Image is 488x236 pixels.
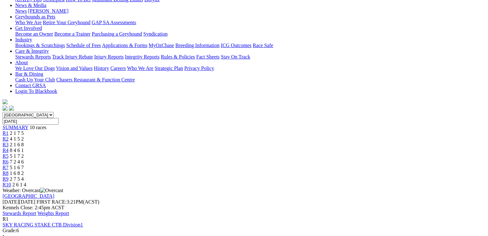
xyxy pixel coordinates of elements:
span: 5 1 6 7 [10,165,24,170]
a: Strategic Plan [155,66,183,71]
a: Vision and Values [56,66,92,71]
span: 1 6 8 2 [10,170,24,176]
span: Weather: Overcast [3,188,63,193]
a: Syndication [143,31,167,37]
a: Applications & Forms [102,43,147,48]
span: [DATE] [3,199,35,205]
div: 6 [3,228,481,233]
a: Get Involved [15,25,42,31]
a: [GEOGRAPHIC_DATA] [3,193,54,199]
a: Industry [15,37,32,42]
a: Fact Sheets [196,54,220,59]
a: SUMMARY [3,125,28,130]
a: Stay On Track [221,54,250,59]
img: Overcast [40,188,63,193]
span: 2 1 6 8 [10,142,24,147]
a: Stewards Reports [15,54,51,59]
a: Stewards Report [3,211,36,216]
a: Contact GRSA [15,83,46,88]
a: Become a Trainer [54,31,91,37]
a: History [94,66,109,71]
a: Breeding Information [175,43,220,48]
span: [DATE] [3,199,19,205]
a: R6 [3,159,9,164]
a: R9 [3,176,9,182]
a: R4 [3,148,9,153]
span: 7 2 4 6 [10,159,24,164]
div: Care & Integrity [15,54,481,60]
a: Race Safe [253,43,273,48]
span: 10 races [30,125,46,130]
a: Chasers Restaurant & Function Centre [56,77,135,82]
span: 5 1 7 2 [10,153,24,159]
span: 2 1 7 5 [10,130,24,136]
a: Cash Up Your Club [15,77,55,82]
span: 2 6 1 4 [12,182,26,187]
a: Careers [110,66,126,71]
div: Kennels Close: 2:45pm ACST [3,205,481,211]
a: Greyhounds as Pets [15,14,55,19]
a: Become an Owner [15,31,53,37]
a: R2 [3,136,9,142]
span: FIRST RACE: [37,199,66,205]
a: Bar & Dining [15,71,43,77]
a: Who We Are [15,20,42,25]
a: R5 [3,153,9,159]
a: News & Media [15,3,46,8]
input: Select date [3,118,59,125]
img: twitter.svg [9,106,14,111]
a: Track Injury Rebate [52,54,93,59]
img: logo-grsa-white.png [3,99,8,104]
span: 3:21PM(ACST) [37,199,99,205]
a: Integrity Reports [125,54,159,59]
a: Weights Report [37,211,69,216]
a: R8 [3,170,9,176]
a: Purchasing a Greyhound [92,31,142,37]
a: GAP SA Assessments [92,20,136,25]
a: MyOzChase [149,43,174,48]
a: Retire Your Greyhound [43,20,91,25]
span: 2 7 5 4 [10,176,24,182]
div: Bar & Dining [15,77,481,83]
span: R1 [3,216,9,222]
div: Get Involved [15,31,481,37]
a: R7 [3,165,9,170]
div: News & Media [15,8,481,14]
div: Industry [15,43,481,48]
span: 8 4 6 1 [10,148,24,153]
span: Grade: [3,228,17,233]
a: Schedule of Fees [66,43,101,48]
a: ICG Outcomes [221,43,251,48]
a: Login To Blackbook [15,88,57,94]
a: R3 [3,142,9,147]
a: Injury Reports [94,54,124,59]
a: News [15,8,27,14]
a: [PERSON_NAME] [28,8,68,14]
div: Greyhounds as Pets [15,20,481,25]
img: facebook.svg [3,106,8,111]
a: We Love Our Dogs [15,66,55,71]
a: SKY RACING STAKE CTB Division1 [3,222,83,227]
a: Who We Are [127,66,153,71]
a: Bookings & Scratchings [15,43,65,48]
a: Privacy Policy [184,66,214,71]
a: Rules & Policies [161,54,195,59]
a: Care & Integrity [15,48,49,54]
a: R1 [3,130,9,136]
div: About [15,66,481,71]
a: R10 [3,182,11,187]
span: 4 1 5 2 [10,136,24,142]
a: About [15,60,28,65]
